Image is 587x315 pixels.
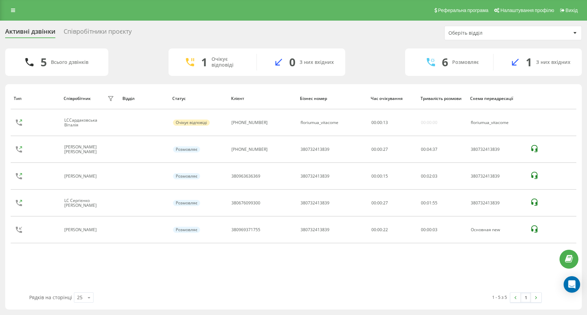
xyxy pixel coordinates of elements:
div: [PERSON_NAME] [64,227,98,232]
div: 00:00:27 [371,201,414,205]
div: Розмовляє [452,59,479,65]
span: 00 [371,120,376,125]
div: Співробітники проєкту [64,28,132,38]
div: 1 - 5 з 5 [492,294,507,301]
div: 380969371755 [231,227,260,232]
div: 380963636369 [231,174,260,179]
div: LCСардаковська Віталія [64,118,106,128]
span: 00 [421,227,426,233]
div: LC Сергієнко [PERSON_NAME] [64,198,106,208]
div: Основная new [471,227,523,232]
span: 01 [427,200,432,206]
span: Налаштування профілю [500,8,554,13]
span: 03 [433,173,437,179]
div: Open Intercom Messenger [564,276,580,293]
div: 380732413839 [301,147,329,152]
div: 380732413839 [471,174,523,179]
span: 00 [421,173,426,179]
div: 380732413839 [301,227,329,232]
span: 03 [433,227,437,233]
a: 1 [521,293,531,302]
div: 00:00:00 [421,120,437,125]
span: Реферальна програма [438,8,489,13]
div: Розмовляє [173,227,200,233]
div: [PHONE_NUMBER] [231,120,268,125]
div: floriumua_vitacome [471,120,523,125]
div: [PERSON_NAME] [PERSON_NAME] [64,145,106,155]
div: 380732413839 [301,201,329,205]
div: Тривалість розмови [421,96,464,101]
div: 00:00:15 [371,174,414,179]
div: Тип [14,96,57,101]
div: Бізнес номер [300,96,364,101]
span: 00 [427,227,432,233]
div: 380676099300 [231,201,260,205]
div: Відділ [122,96,166,101]
div: Розмовляє [173,200,200,206]
div: Розмовляє [173,173,200,179]
div: Схема переадресації [470,96,523,101]
span: 00 [421,146,426,152]
span: 02 [427,173,432,179]
span: 00 [421,200,426,206]
div: Оберіть відділ [448,30,531,36]
div: 25 [77,294,83,301]
div: 380732413839 [471,147,523,152]
div: Очікує відповіді [173,120,210,126]
div: Всього дзвінків [51,59,88,65]
div: : : [371,120,388,125]
div: [PHONE_NUMBER] [231,147,268,152]
span: 37 [433,146,437,152]
div: 380732413839 [471,201,523,205]
div: : : [421,201,437,205]
div: 00:00:27 [371,147,414,152]
div: Активні дзвінки [5,28,55,38]
span: Рядків на сторінці [29,294,72,301]
div: Співробітник [64,96,91,101]
span: 00 [377,120,382,125]
span: 55 [433,200,437,206]
div: : : [421,227,437,232]
span: 04 [427,146,432,152]
span: 13 [383,120,388,125]
span: Вихід [566,8,578,13]
div: floriumua_vitacome [301,120,338,125]
div: З них вхідних [300,59,334,65]
div: Статус [172,96,225,101]
div: Розмовляє [173,146,200,153]
div: Очікує відповіді [211,56,246,68]
div: З них вхідних [536,59,570,65]
div: Клієнт [231,96,294,101]
div: : : [421,147,437,152]
div: 1 [201,56,207,69]
div: 5 [41,56,47,69]
div: Час очікування [371,96,414,101]
div: 1 [526,56,532,69]
div: [PERSON_NAME] [64,174,98,179]
div: 00:00:22 [371,227,414,232]
div: 0 [289,56,295,69]
div: 380732413839 [301,174,329,179]
div: 6 [442,56,448,69]
div: : : [421,174,437,179]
